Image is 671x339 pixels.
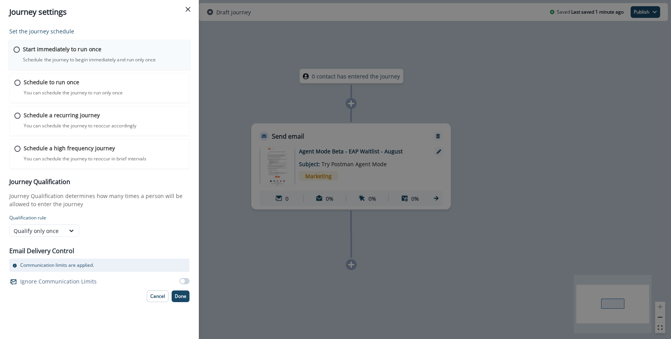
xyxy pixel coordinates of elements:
p: Qualification rule [9,214,189,221]
p: You can schedule the journey to reoccur accordingly [24,122,136,129]
p: Start immediately to run once [23,45,101,53]
p: Done [175,294,186,299]
p: Communication limits are applied. [20,262,94,269]
p: Journey Qualification determines how many times a person will be allowed to enter the journey [9,192,189,208]
p: You can schedule the journey to run only once [24,89,123,96]
p: Schedule a high frequency journey [24,144,115,152]
p: Ignore Communication Limits [20,277,97,285]
button: Close [182,3,194,16]
div: Journey settings [9,6,189,18]
button: Cancel [147,290,169,302]
button: Done [172,290,189,302]
p: Email Delivery Control [9,246,74,256]
p: You can schedule the journey to reoccur in brief intervals [24,155,146,162]
h3: Journey Qualification [9,178,189,186]
p: Schedule a recurring journey [24,111,100,119]
p: Cancel [150,294,165,299]
div: Qualify only once [14,227,61,235]
p: Schedule the journey to begin immediately and run only once [23,56,156,63]
p: Set the journey schedule [9,27,189,35]
p: Schedule to run once [24,78,79,86]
